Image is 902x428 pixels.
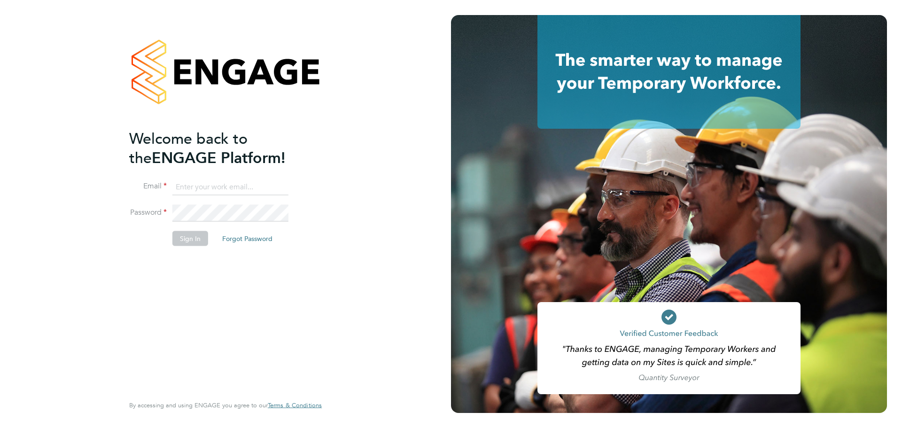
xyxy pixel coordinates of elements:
span: Terms & Conditions [268,401,322,409]
button: Sign In [172,231,208,246]
button: Forgot Password [215,231,280,246]
span: By accessing and using ENGAGE you agree to our [129,401,322,409]
label: Email [129,181,167,191]
label: Password [129,208,167,218]
span: Welcome back to the [129,129,248,167]
h2: ENGAGE Platform! [129,129,312,167]
a: Terms & Conditions [268,402,322,409]
input: Enter your work email... [172,179,288,195]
